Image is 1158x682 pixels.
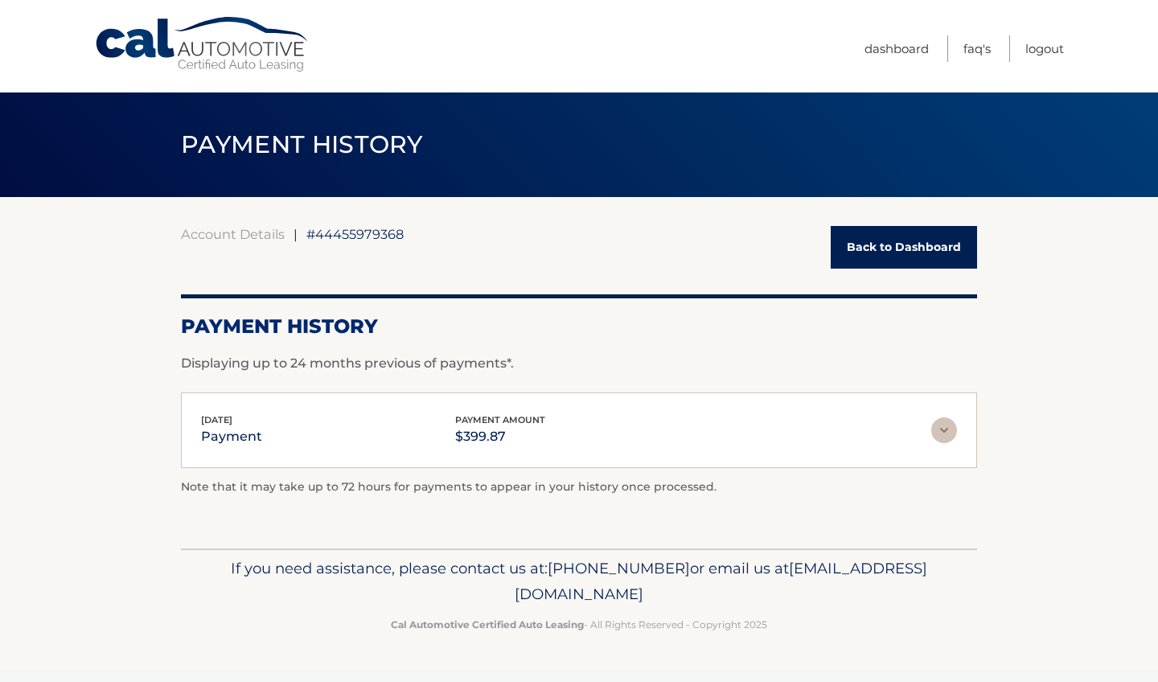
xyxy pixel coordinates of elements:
[201,425,262,448] p: payment
[963,35,991,62] a: FAQ's
[181,354,977,373] p: Displaying up to 24 months previous of payments*.
[391,618,584,631] strong: Cal Automotive Certified Auto Leasing
[1025,35,1064,62] a: Logout
[864,35,929,62] a: Dashboard
[455,414,545,425] span: payment amount
[931,417,957,443] img: accordion-rest.svg
[181,226,285,242] a: Account Details
[294,226,298,242] span: |
[548,559,690,577] span: [PHONE_NUMBER]
[201,414,232,425] span: [DATE]
[94,16,311,73] a: Cal Automotive
[306,226,404,242] span: #44455979368
[191,616,967,633] p: - All Rights Reserved - Copyright 2025
[181,129,423,159] span: PAYMENT HISTORY
[455,425,545,448] p: $399.87
[181,314,977,339] h2: Payment History
[831,226,977,269] a: Back to Dashboard
[191,556,967,607] p: If you need assistance, please contact us at: or email us at
[515,559,927,603] span: [EMAIL_ADDRESS][DOMAIN_NAME]
[181,478,977,497] p: Note that it may take up to 72 hours for payments to appear in your history once processed.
